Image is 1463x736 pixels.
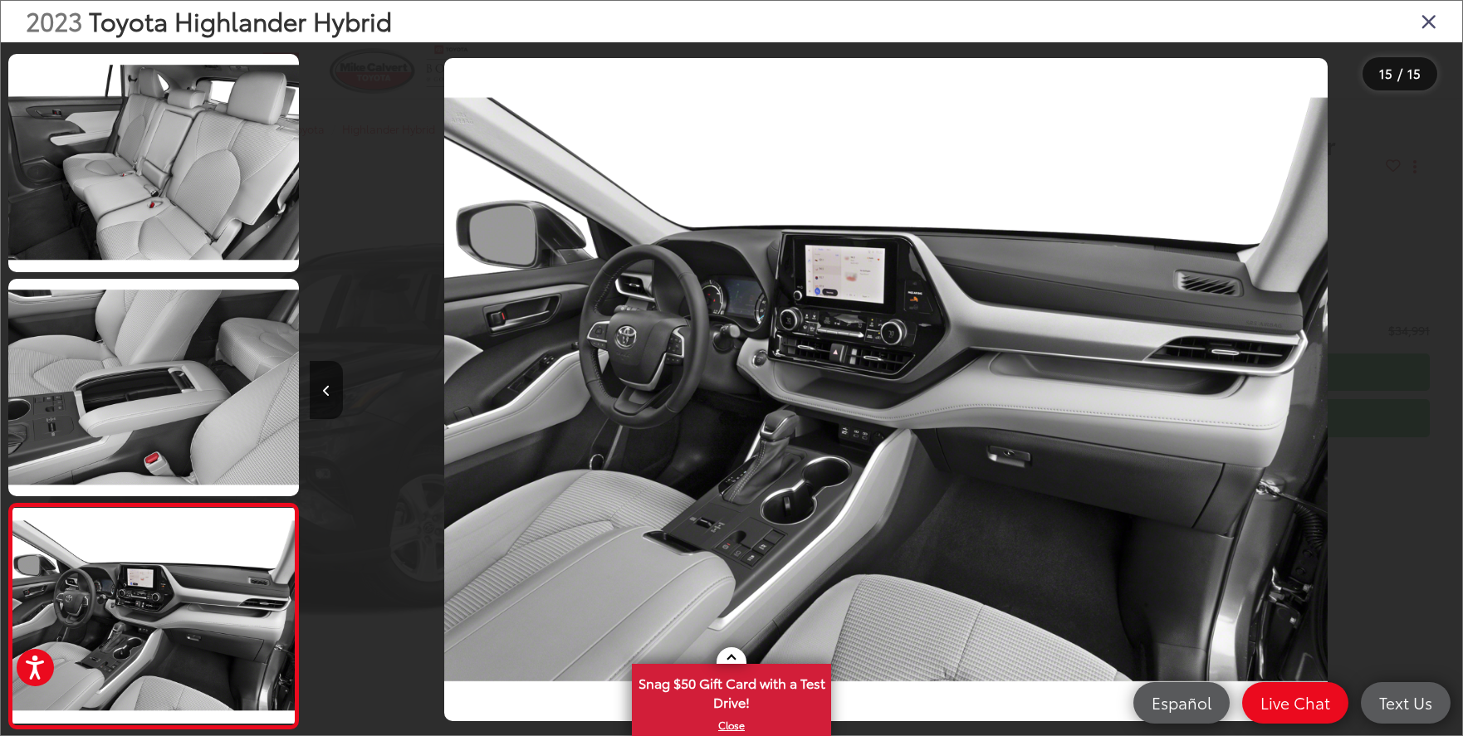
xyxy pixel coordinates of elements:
[1361,682,1451,724] a: Text Us
[1242,682,1348,724] a: Live Chat
[1407,64,1421,82] span: 15
[26,2,82,38] span: 2023
[444,58,1328,720] img: 2023 Toyota Highlander Hybrid LE
[1252,692,1338,713] span: Live Chat
[1143,692,1220,713] span: Español
[6,276,302,499] img: 2023 Toyota Highlander Hybrid LE
[1421,10,1437,32] i: Close gallery
[1396,68,1404,80] span: /
[1379,64,1392,82] span: 15
[10,508,298,724] img: 2023 Toyota Highlander Hybrid LE
[310,58,1462,720] div: 2023 Toyota Highlander Hybrid LE 14
[634,665,829,716] span: Snag $50 Gift Card with a Test Drive!
[89,2,392,38] span: Toyota Highlander Hybrid
[6,51,302,274] img: 2023 Toyota Highlander Hybrid LE
[1133,682,1230,724] a: Español
[310,361,343,419] button: Previous image
[1371,692,1441,713] span: Text Us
